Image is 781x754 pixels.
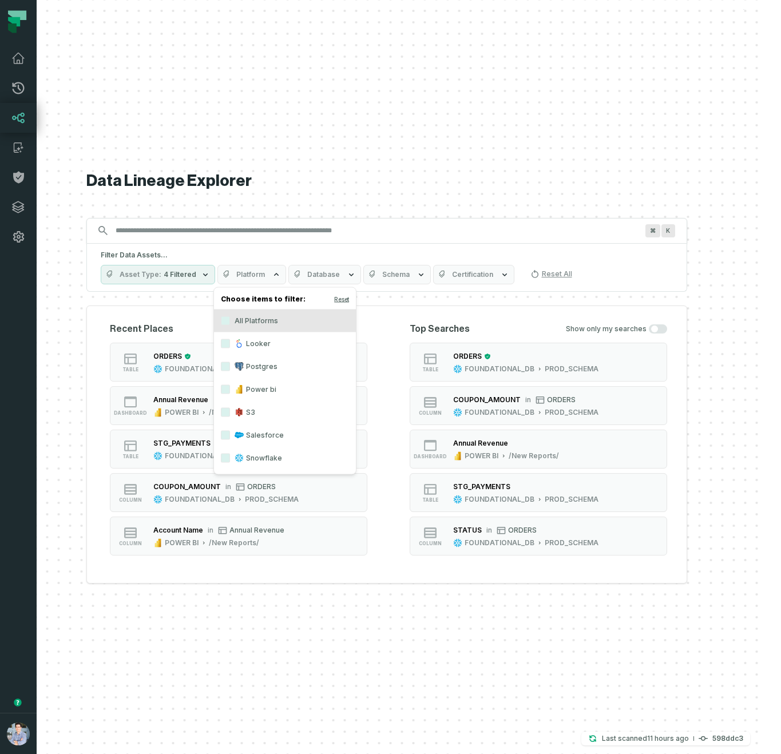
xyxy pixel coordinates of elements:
button: Postgres [221,362,230,371]
span: Press ⌘ + K to focus the search bar [645,224,660,237]
span: Press ⌘ + K to focus the search bar [661,224,675,237]
label: S3 [214,401,356,424]
label: Power bi [214,378,356,401]
img: avatar of Alon Nafta [7,723,30,745]
button: Looker [221,339,230,348]
button: All Platforms [221,316,230,326]
label: Looker [214,332,356,355]
label: Salesforce [214,424,356,447]
button: Last scanned[DATE] 4:18:39 AM598ddc3 [581,732,750,745]
h4: Choose items to filter: [214,292,356,309]
p: Last scanned [602,733,689,744]
h1: Data Lineage Explorer [86,171,687,191]
button: Reset [334,295,349,304]
div: Tooltip anchor [13,697,23,708]
button: Power bi [221,385,230,394]
h4: 598ddc3 [712,735,743,742]
label: All Platforms [214,309,356,332]
label: Postgres [214,355,356,378]
label: Snowflake [214,447,356,470]
button: Salesforce [221,431,230,440]
button: S3 [221,408,230,417]
relative-time: Sep 11, 2025, 4:18 AM GMT+3 [647,734,689,743]
button: Snowflake [221,454,230,463]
